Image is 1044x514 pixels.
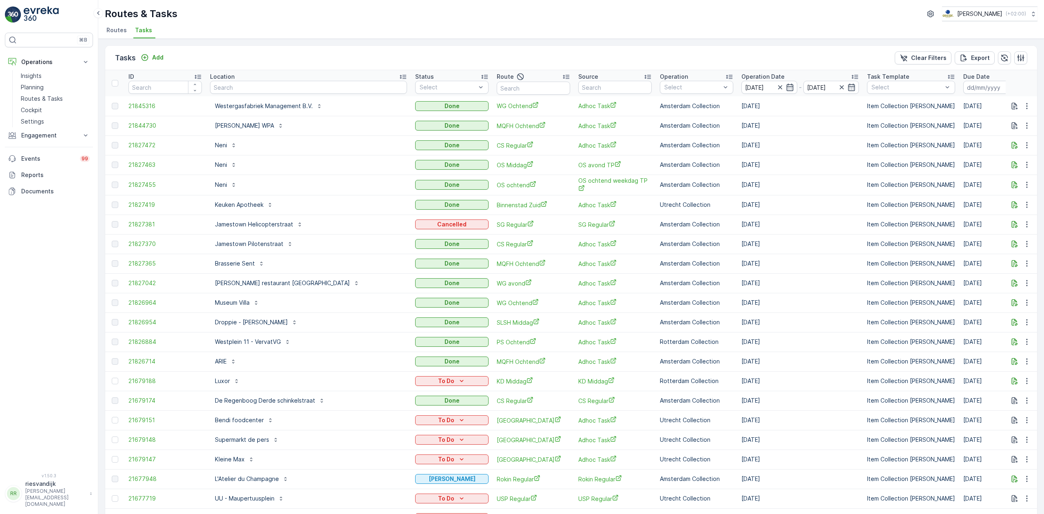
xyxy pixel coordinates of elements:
[210,414,279,427] button: Bendi foodcenter
[210,81,407,94] input: Search
[112,378,118,384] div: Toggle Row Selected
[25,480,86,488] p: riesvandijk
[438,455,454,463] p: To Do
[737,254,863,273] td: [DATE]
[128,122,202,130] a: 21844730
[128,338,202,346] span: 21826884
[24,7,59,23] img: logo_light-DOdMpM7g.png
[128,416,202,424] a: 21679151
[210,218,308,231] button: Jamestown Helicopterstraat
[578,357,652,366] a: Adhoc Task
[215,494,274,503] p: UU - Maupertuusplein
[803,81,859,94] input: dd/mm/yyyy
[497,181,570,189] span: OS ochtend
[128,475,202,483] a: 21677948
[737,489,863,508] td: [DATE]
[445,318,460,326] p: Done
[115,52,136,64] p: Tasks
[497,102,570,110] span: WG Ochtend
[497,494,570,503] a: USP Regular
[737,430,863,450] td: [DATE]
[578,397,652,405] a: CS Regular
[737,293,863,312] td: [DATE]
[578,141,652,150] a: Adhoc Task
[497,397,570,405] span: CS Regular
[578,102,652,110] a: Adhoc Task
[429,475,476,483] p: [PERSON_NAME]
[497,220,570,229] a: SG Regular
[215,181,227,189] p: Neni
[210,73,234,81] p: Location
[737,352,863,371] td: [DATE]
[737,175,863,195] td: [DATE]
[799,82,802,92] p: -
[128,494,202,503] span: 21677719
[415,494,489,503] button: To Do
[210,433,284,446] button: Supermarkt de pers
[741,81,797,94] input: dd/mm/yyyy
[210,158,242,171] button: Neni
[5,7,21,23] img: logo
[942,7,1037,21] button: [PERSON_NAME](+02:00)
[128,279,202,287] a: 21827042
[578,416,652,425] span: Adhoc Task
[737,116,863,135] td: [DATE]
[737,155,863,175] td: [DATE]
[737,391,863,410] td: [DATE]
[497,299,570,307] a: WG Ochtend
[21,155,75,163] p: Events
[215,318,288,326] p: Droppie - [PERSON_NAME]
[578,81,652,94] input: Search
[25,488,86,507] p: [PERSON_NAME][EMAIL_ADDRESS][DOMAIN_NAME]
[128,141,202,149] a: 21827472
[112,417,118,423] div: Toggle Row Selected
[497,416,570,425] a: Lombok
[210,119,289,132] button: [PERSON_NAME] WPA
[741,73,785,81] p: Operation Date
[128,161,202,169] a: 21827463
[955,51,995,64] button: Export
[660,73,688,81] p: Operation
[497,279,570,288] a: WG avond
[497,259,570,268] span: MQFH Ochtend
[737,450,863,469] td: [DATE]
[578,220,652,229] a: SG Regular
[128,201,202,209] a: 21827419
[578,299,652,307] span: Adhoc Task
[497,416,570,425] span: [GEOGRAPHIC_DATA]
[497,455,570,464] a: Lombok
[215,102,313,110] p: Westergasfabriek Management B.V.
[128,240,202,248] a: 21827370
[18,82,93,93] a: Planning
[578,122,652,130] a: Adhoc Task
[5,167,93,183] a: Reports
[578,161,652,169] span: OS avond TP
[215,122,274,130] p: [PERSON_NAME] WPA
[445,338,460,346] p: Done
[497,141,570,150] a: CS Regular
[7,487,20,500] div: RR
[128,377,202,385] span: 21679188
[963,73,990,81] p: Due Date
[578,259,652,268] a: Adhoc Task
[210,237,298,250] button: Jamestown Pilotenstraat
[5,151,93,167] a: Events99
[128,455,202,463] span: 21679147
[578,279,652,288] a: Adhoc Task
[128,397,202,405] a: 21679174
[578,201,652,209] a: Adhoc Task
[497,318,570,327] a: SLSH Middag
[445,122,460,130] p: Done
[210,296,264,309] button: Museum Villa
[737,332,863,352] td: [DATE]
[128,73,134,81] p: ID
[128,357,202,366] a: 21826714
[497,122,570,130] a: MQFH Ochtend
